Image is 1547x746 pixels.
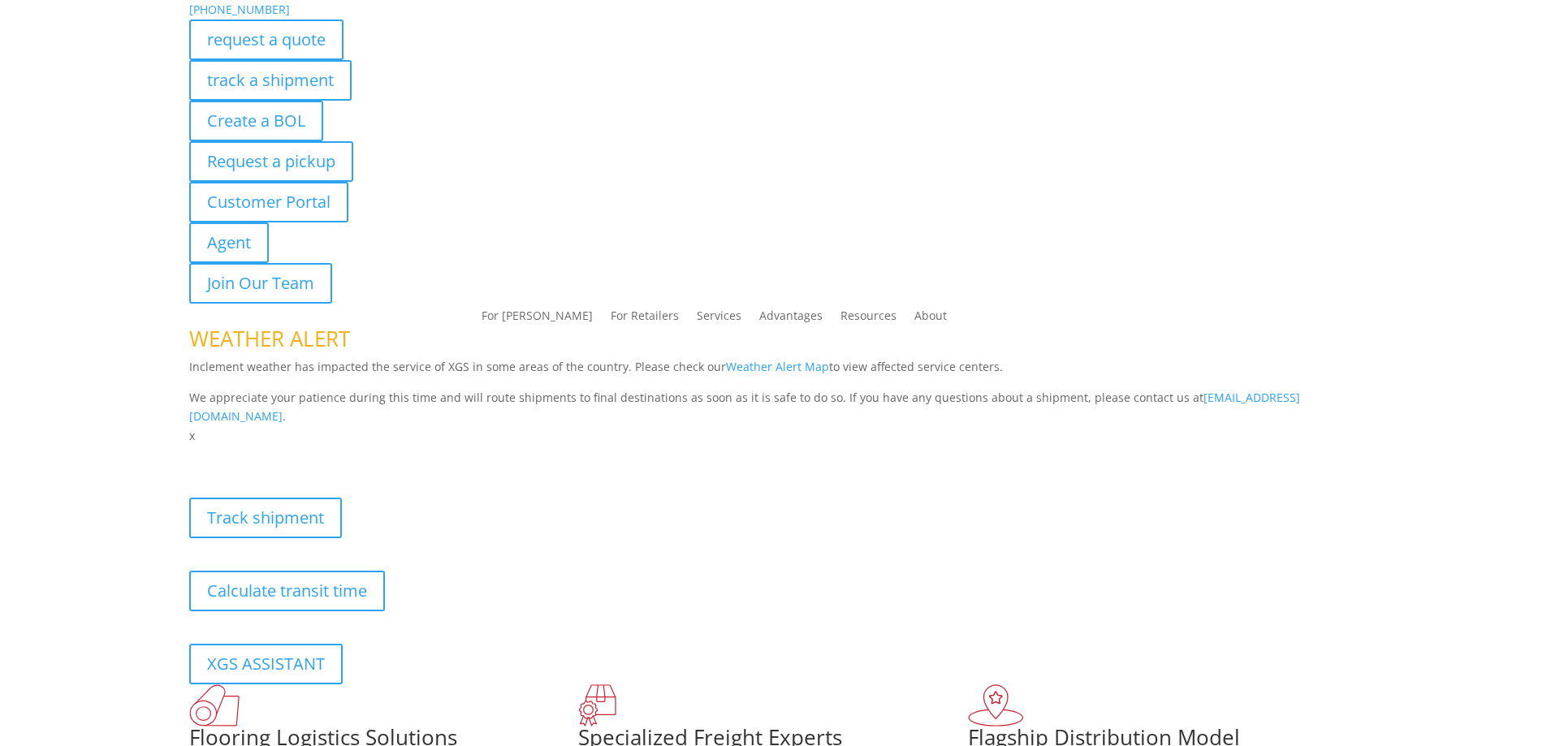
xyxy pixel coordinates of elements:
a: [PHONE_NUMBER] [189,2,290,17]
a: Join Our Team [189,263,332,304]
p: We appreciate your patience during this time and will route shipments to final destinations as so... [189,388,1359,427]
a: Track shipment [189,498,342,538]
a: Advantages [759,310,823,328]
p: x [189,426,1359,446]
a: Services [697,310,741,328]
a: track a shipment [189,60,352,101]
a: Request a pickup [189,141,353,182]
img: xgs-icon-flagship-distribution-model-red [968,684,1024,727]
p: Inclement weather has impacted the service of XGS in some areas of the country. Please check our ... [189,357,1359,388]
img: xgs-icon-focused-on-flooring-red [578,684,616,727]
a: Calculate transit time [189,571,385,611]
b: Visibility, transparency, and control for your entire supply chain. [189,448,551,464]
span: WEATHER ALERT [189,324,350,353]
a: Create a BOL [189,101,323,141]
a: XGS ASSISTANT [189,644,343,684]
a: For [PERSON_NAME] [482,310,593,328]
a: Weather Alert Map [726,359,829,374]
img: xgs-icon-total-supply-chain-intelligence-red [189,684,240,727]
a: Agent [189,222,269,263]
a: Customer Portal [189,182,348,222]
a: Resources [840,310,897,328]
a: request a quote [189,19,344,60]
a: About [914,310,947,328]
a: For Retailers [611,310,679,328]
